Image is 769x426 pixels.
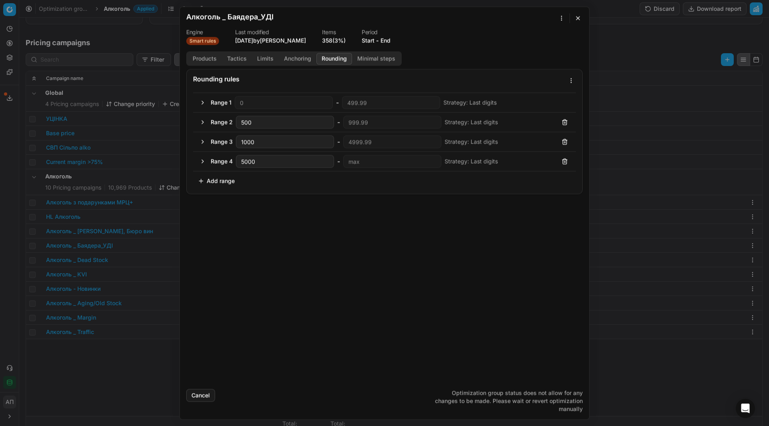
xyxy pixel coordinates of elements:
span: - [337,137,340,146]
p: Optimization group status does not allow for any changes to be made. Please wait or revert optimi... [429,389,583,413]
dt: Period [362,29,391,35]
button: Cancel [186,389,215,402]
input: Empty [240,136,330,148]
button: Tactics [222,53,252,64]
a: 358(3%) [322,36,346,44]
span: - [337,156,340,166]
input: Empty [240,116,330,128]
button: Add range [193,174,240,187]
button: Rounding [316,53,352,64]
button: Minimal steps [352,53,401,64]
button: End [380,36,391,44]
dt: Last modified [235,29,306,35]
div: Strategy : Last digits [443,98,497,106]
div: Strategy : Last digits [445,138,498,146]
span: - [337,117,340,127]
dt: Engine [186,29,219,35]
div: Strategy : Last digits [445,157,498,165]
span: - [376,36,379,44]
dt: Items [322,29,346,35]
h2: Алкоголь _ Баядера_УДІ [186,13,274,20]
div: Rounding rules [193,76,565,82]
button: Start [362,36,374,44]
span: [DATE] by [PERSON_NAME] [235,37,306,44]
button: Limits [252,53,279,64]
input: Empty [240,155,330,167]
span: - [336,98,339,107]
button: Products [187,53,222,64]
div: Strategy : Last digits [445,118,498,126]
div: Range 3 [211,138,233,146]
button: Anchoring [279,53,316,64]
input: Empty [238,96,329,108]
div: Range 4 [211,157,233,165]
div: Range 2 [211,118,233,126]
span: Smart rules [186,37,219,45]
div: Range 1 [211,98,232,106]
